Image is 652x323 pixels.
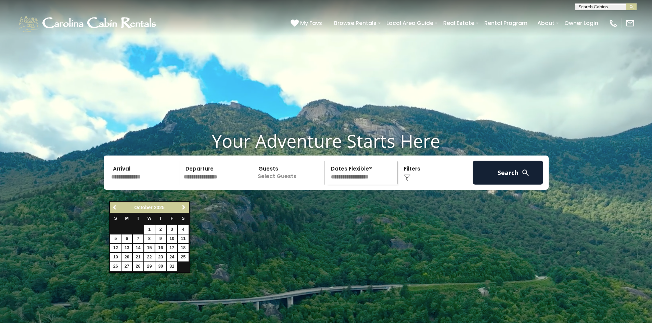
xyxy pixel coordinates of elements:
span: 2025 [154,205,165,210]
span: Thursday [159,216,162,221]
a: 30 [155,262,166,271]
a: 19 [110,253,121,261]
span: Previous [112,205,118,210]
span: Monday [125,216,129,221]
a: Next [180,203,188,212]
a: 9 [155,234,166,243]
a: 23 [155,253,166,261]
img: filter--v1.png [404,174,411,181]
a: 16 [155,244,166,252]
span: Sunday [114,216,117,221]
a: 6 [122,234,132,243]
a: 22 [144,253,155,261]
a: 2 [155,225,166,234]
a: 3 [167,225,177,234]
a: Browse Rentals [331,17,380,29]
a: 8 [144,234,155,243]
a: 14 [133,244,143,252]
a: 1 [144,225,155,234]
a: 24 [167,253,177,261]
span: October [134,205,153,210]
img: mail-regular-white.png [625,18,635,28]
a: 7 [133,234,143,243]
a: 29 [144,262,155,271]
a: 5 [110,234,121,243]
a: 11 [178,234,189,243]
a: About [534,17,558,29]
a: 17 [167,244,177,252]
h1: Your Adventure Starts Here [5,130,647,151]
a: 15 [144,244,155,252]
a: 26 [110,262,121,271]
a: Previous [111,203,119,212]
a: 27 [122,262,132,271]
a: Local Area Guide [383,17,437,29]
button: Search [473,161,544,185]
span: Tuesday [137,216,140,221]
a: 13 [122,244,132,252]
p: Select Guests [254,161,325,185]
a: 31 [167,262,177,271]
a: 4 [178,225,189,234]
span: Saturday [182,216,184,221]
span: Next [181,205,187,210]
a: Owner Login [561,17,602,29]
a: Rental Program [481,17,531,29]
img: White-1-1-2.png [17,13,159,33]
a: 18 [178,244,189,252]
a: 12 [110,244,121,252]
a: 25 [178,253,189,261]
a: 21 [133,253,143,261]
span: Friday [170,216,173,221]
a: 28 [133,262,143,271]
a: 10 [167,234,177,243]
a: My Favs [291,19,324,28]
a: 20 [122,253,132,261]
a: Real Estate [440,17,478,29]
img: phone-regular-white.png [609,18,618,28]
span: My Favs [300,19,322,27]
span: Wednesday [148,216,152,221]
img: search-regular-white.png [521,169,530,177]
